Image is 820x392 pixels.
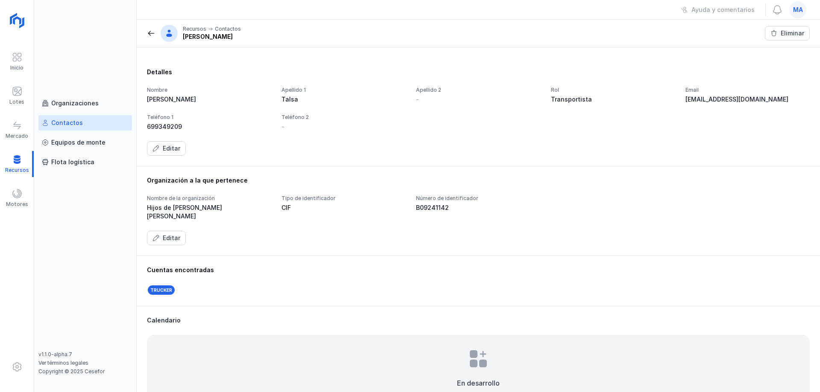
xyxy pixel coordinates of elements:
div: Recursos [183,26,206,32]
div: Detalles [147,68,810,76]
a: Equipos de monte [38,135,132,150]
div: En desarrollo [457,378,500,388]
div: Editar [163,234,180,242]
div: Cuentas encontradas [147,266,810,274]
div: Apellido 1 [281,87,406,93]
div: Motores [6,201,28,208]
div: Organizaciones [51,99,99,107]
button: Ayuda y comentarios [676,3,760,17]
div: 699349209 [147,122,271,131]
div: Eliminar [781,29,804,38]
div: Flota logística [51,158,94,166]
div: Contactos [51,119,83,127]
div: Rol [551,87,675,93]
div: [PERSON_NAME] [183,32,241,41]
div: Talsa [281,95,406,104]
div: Teléfono 1 [147,114,271,121]
button: Editar [147,141,186,156]
img: logoRight.svg [6,10,28,31]
a: Contactos [38,115,132,131]
div: Hijos de [PERSON_NAME] [PERSON_NAME] [147,203,271,221]
div: Teléfono 2 [281,114,406,121]
button: Editar [147,231,186,245]
div: Organización a la que pertenece [147,176,810,185]
div: Copyright © 2025 Cesefor [38,368,132,375]
div: Tipo de identificador [281,195,406,202]
div: [PERSON_NAME] [147,95,271,104]
div: Inicio [10,64,23,71]
div: Editar [163,144,180,153]
a: Organizaciones [38,96,132,111]
a: Ver términos legales [38,360,88,366]
div: [EMAIL_ADDRESS][DOMAIN_NAME] [685,95,810,104]
div: Nombre [147,87,271,93]
div: v1.1.0-alpha.7 [38,351,132,358]
div: Calendario [147,316,810,325]
span: ma [793,6,803,14]
button: Eliminar [765,26,810,41]
div: B09241142 [416,203,540,212]
div: Mercado [6,133,28,139]
div: Equipos de monte [51,138,105,147]
div: Ayuda y comentarios [691,6,755,14]
div: - [416,95,419,104]
div: Lotes [9,99,24,105]
div: Email [685,87,810,93]
div: Trucker [147,285,176,296]
a: Flota logística [38,154,132,170]
div: Transportista [551,95,675,104]
div: - [281,122,284,131]
div: Número de identificador [416,195,540,202]
div: CIF [281,203,406,212]
div: Apellido 2 [416,87,540,93]
div: Nombre de la organización [147,195,271,202]
div: Contactos [215,26,241,32]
